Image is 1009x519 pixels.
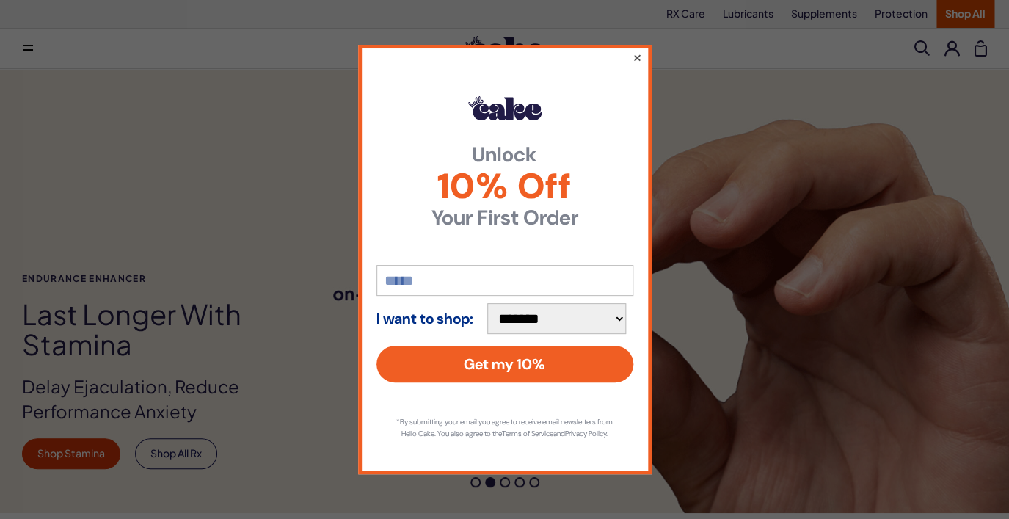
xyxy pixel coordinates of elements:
p: *By submitting your email you agree to receive email newsletters from Hello Cake. You also agree ... [391,416,619,440]
strong: Your First Order [376,208,633,228]
strong: I want to shop: [376,311,473,327]
button: Get my 10% [376,346,633,382]
span: 10% Off [376,169,633,204]
img: Hello Cake [468,96,542,120]
a: Privacy Policy [565,429,606,438]
button: × [632,48,641,66]
a: Terms of Service [502,429,553,438]
strong: Unlock [376,145,633,165]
